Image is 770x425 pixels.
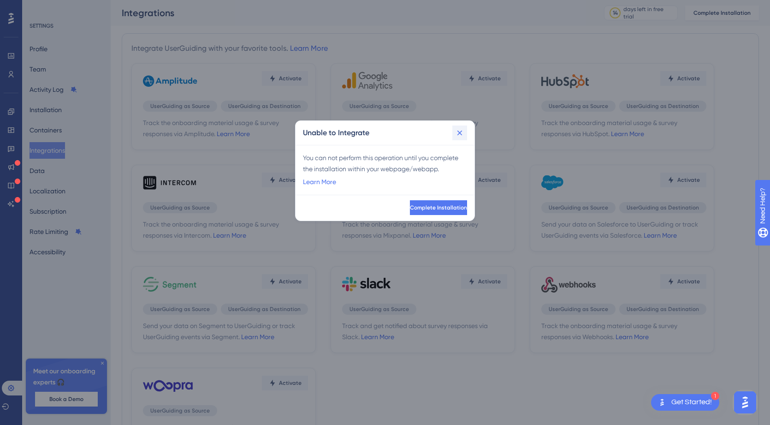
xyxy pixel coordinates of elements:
[671,397,712,407] div: Get Started!
[410,204,467,211] span: Complete Installation
[711,392,719,400] div: 1
[731,389,759,416] iframe: UserGuiding AI Assistant Launcher
[657,397,668,408] img: launcher-image-alternative-text
[651,394,719,411] div: Open Get Started! checklist, remaining modules: 1
[303,127,369,138] h2: Unable to Integrate
[303,152,467,174] div: You can not perform this operation until you complete the installation within your webpage/webapp.
[22,2,58,13] span: Need Help?
[303,176,336,187] a: Learn More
